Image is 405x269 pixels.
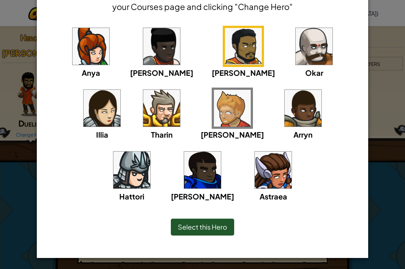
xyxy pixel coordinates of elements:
[130,68,193,77] span: [PERSON_NAME]
[285,90,321,127] img: portrait.png
[143,28,180,65] img: portrait.png
[305,68,323,77] span: Okar
[143,90,180,127] img: portrait.png
[171,192,234,201] span: [PERSON_NAME]
[184,152,221,188] img: portrait.png
[212,68,275,77] span: [PERSON_NAME]
[73,28,109,65] img: portrait.png
[119,192,144,201] span: Hattori
[82,68,100,77] span: Anya
[151,130,173,139] span: Tharin
[84,90,120,127] img: portrait.png
[113,152,150,188] img: portrait.png
[296,28,332,65] img: portrait.png
[178,223,227,231] span: Select this Hero
[201,130,264,139] span: [PERSON_NAME]
[96,130,108,139] span: Illia
[225,28,262,65] img: portrait.png
[260,192,287,201] span: Astraea
[293,130,313,139] span: Arryn
[214,90,251,127] img: portrait.png
[255,152,292,188] img: portrait.png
